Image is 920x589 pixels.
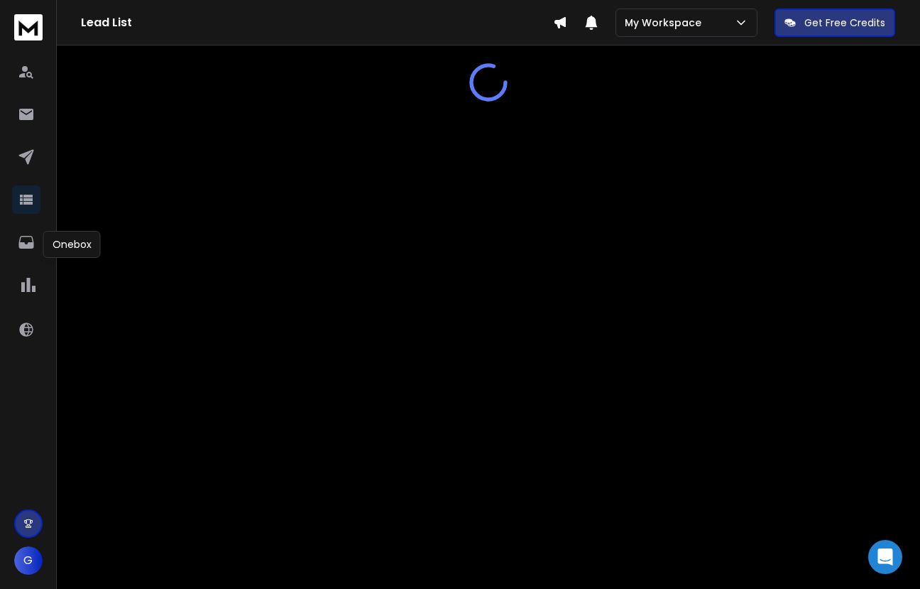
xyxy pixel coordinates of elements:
[14,546,43,575] button: G
[868,540,902,574] div: Open Intercom Messenger
[43,231,101,258] div: Onebox
[81,14,553,31] h1: Lead List
[14,14,43,40] img: logo
[774,9,895,37] button: Get Free Credits
[804,16,885,30] p: Get Free Credits
[625,16,707,30] p: My Workspace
